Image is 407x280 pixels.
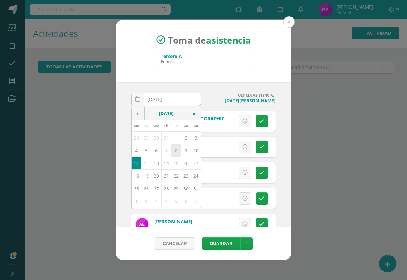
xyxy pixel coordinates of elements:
[181,120,191,132] th: Sa
[132,93,201,106] input: Fecha de Inasistencia
[209,218,226,230] span: Excusa
[151,157,161,170] td: 13
[141,144,151,157] td: 5
[209,167,226,179] span: Excusa
[206,34,251,46] strong: asistencia
[206,98,276,104] h4: [DATE][PERSON_NAME]
[191,144,201,157] td: 10
[161,120,171,132] th: Th
[181,144,191,157] td: 9
[209,193,226,204] span: Excusa
[141,195,151,208] td: 2
[283,16,295,28] button: Close (Esc)
[155,218,192,225] a: [PERSON_NAME]
[181,170,191,182] td: 23
[191,182,201,195] td: 31
[161,59,182,64] div: Primaria
[151,182,161,195] td: 27
[151,170,161,182] td: 20
[191,120,201,132] th: Su
[168,34,251,46] span: Toma de
[141,170,151,182] td: 19
[151,144,161,157] td: 6
[209,141,226,153] span: Excusa
[136,218,148,231] img: f478e3615700acf60f5b7404905949a1.png
[191,132,201,144] td: 3
[132,170,141,182] td: 18
[141,120,151,132] th: Tu
[151,132,161,144] td: 30
[171,120,181,132] th: Fr
[141,182,151,195] td: 26
[132,182,141,195] td: 25
[171,170,181,182] td: 22
[191,195,201,208] td: 7
[202,237,240,250] button: Guardar
[171,144,181,157] td: 8
[141,132,151,144] td: 29
[171,195,181,208] td: 5
[181,157,191,170] td: 16
[181,195,191,208] td: 6
[171,157,181,170] td: 15
[161,157,171,170] td: 14
[191,157,201,170] td: 17
[132,144,141,157] td: 4
[181,182,191,195] td: 30
[151,195,161,208] td: 3
[132,120,141,132] th: Mo
[191,170,201,182] td: 24
[161,170,171,182] td: 21
[155,237,195,250] a: Cancelar
[155,225,192,230] div: Estudiante
[206,93,276,98] h4: ULTIMA ASISTENCIA:
[161,195,171,208] td: 4
[161,132,171,144] td: 31
[209,115,226,127] span: Excusa
[171,132,181,144] td: 1
[145,107,188,120] td: [DATE]
[151,120,161,132] th: We
[153,51,254,67] input: Busca un grado o sección aquí...
[141,157,151,170] td: 12
[132,132,141,144] td: 28
[132,195,141,208] td: 1
[171,182,181,195] td: 29
[161,53,182,59] div: Tercero A
[181,132,191,144] td: 2
[132,157,141,170] td: 11
[161,182,171,195] td: 28
[161,144,171,157] td: 7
